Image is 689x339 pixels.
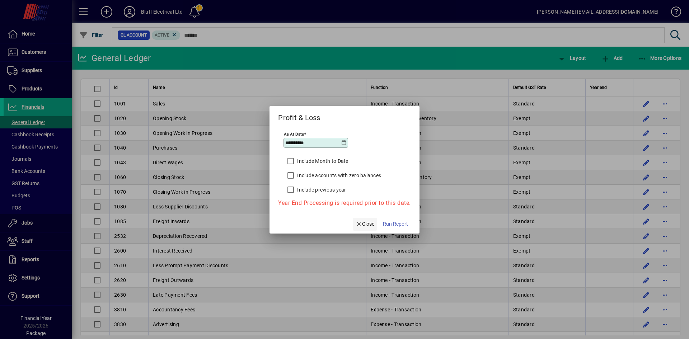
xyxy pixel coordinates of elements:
mat-error: Year End Processing is required prior to this date. [278,199,411,207]
mat-label: As at date [284,131,304,136]
button: Run Report [380,218,411,231]
button: Close [353,218,377,231]
label: Include accounts with zero balances [296,172,381,179]
span: Run Report [383,220,408,228]
span: Close [356,220,374,228]
label: Include Month to Date [296,157,348,165]
label: Include previous year [296,186,346,193]
h2: Profit & Loss [269,106,329,123]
